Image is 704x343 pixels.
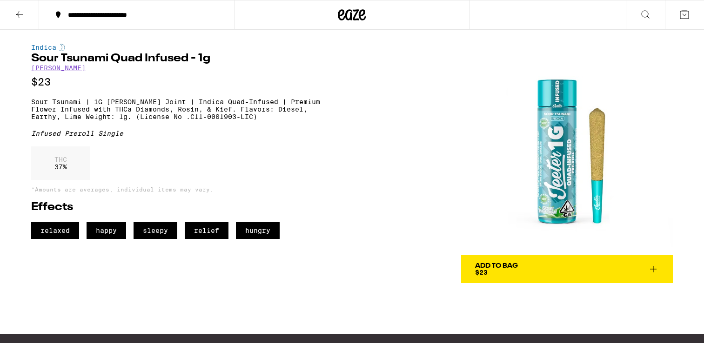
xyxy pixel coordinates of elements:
button: Add To Bag$23 [461,255,673,283]
span: relaxed [31,222,79,239]
p: *Amounts are averages, individual items may vary. [31,186,320,192]
p: Sour Tsunami | 1G [PERSON_NAME] Joint | Indica Quad-Infused | Premium Flower Infused with THCa Di... [31,98,320,120]
div: 37 % [31,146,90,180]
img: Jeeter - Sour Tsunami Quad Infused - 1g [461,44,673,255]
a: [PERSON_NAME] [31,64,86,72]
div: Indica [31,44,320,51]
span: sleepy [134,222,177,239]
p: THC [54,156,67,163]
h2: Effects [31,202,320,213]
span: $23 [475,269,488,276]
span: happy [87,222,126,239]
p: $23 [31,76,320,88]
span: relief [185,222,228,239]
div: Add To Bag [475,263,518,269]
h1: Sour Tsunami Quad Infused - 1g [31,53,320,64]
div: Infused Preroll Single [31,130,320,137]
span: hungry [236,222,280,239]
img: indicaColor.svg [60,44,65,51]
